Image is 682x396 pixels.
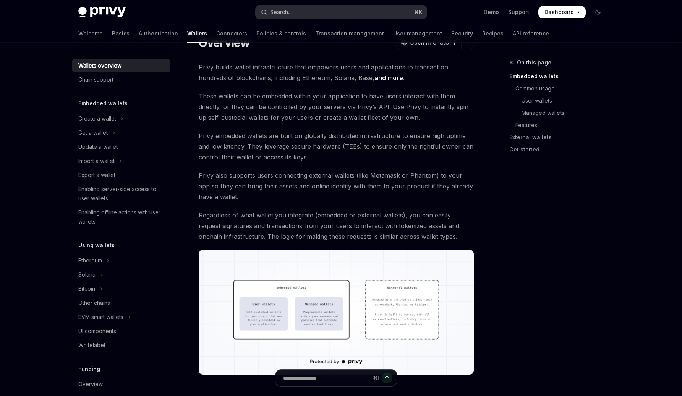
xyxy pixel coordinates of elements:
[72,377,170,391] a: Overview
[72,154,170,168] button: Toggle Import a wallet section
[509,119,610,131] a: Features
[256,5,427,19] button: Open search
[78,75,113,84] div: Chain support
[396,36,461,49] button: Open in ChatGPT
[393,24,442,43] a: User management
[544,8,574,16] span: Dashboard
[139,24,178,43] a: Authentication
[72,112,170,126] button: Toggle Create a wallet section
[382,373,392,383] button: Send message
[509,70,610,82] a: Embedded wallets
[72,73,170,87] a: Chain support
[509,95,610,107] a: User wallets
[72,254,170,267] button: Toggle Ethereum section
[72,168,170,182] a: Export a wallet
[256,24,306,43] a: Policies & controls
[482,24,504,43] a: Recipes
[199,36,250,50] h1: Overview
[78,327,116,336] div: UI components
[112,24,130,43] a: Basics
[513,24,549,43] a: API reference
[78,256,102,265] div: Ethereum
[451,24,473,43] a: Security
[78,142,118,151] div: Update a wallet
[78,208,165,226] div: Enabling offline actions with user wallets
[216,24,247,43] a: Connectors
[484,8,499,16] a: Demo
[78,298,110,307] div: Other chains
[517,58,551,67] span: On this page
[509,131,610,143] a: External wallets
[78,171,115,180] div: Export a wallet
[72,324,170,338] a: UI components
[199,130,474,163] span: Privy embedded wallets are built on globally distributed infrastructure to ensure high uptime and...
[508,8,529,16] a: Support
[374,74,403,82] a: and more
[78,270,96,279] div: Solana
[187,24,207,43] a: Wallets
[78,380,103,389] div: Overview
[283,370,370,386] input: Ask a question...
[72,140,170,154] a: Update a wallet
[78,312,123,322] div: EVM smart wallets
[538,6,586,18] a: Dashboard
[72,59,170,72] a: Wallets overview
[78,99,128,108] h5: Embedded wallets
[72,206,170,229] a: Enabling offline actions with user wallets
[199,62,474,83] span: Privy builds wallet infrastructure that empowers users and applications to transact on hundreds o...
[72,310,170,324] button: Toggle EVM smart wallets section
[78,128,108,137] div: Get a wallet
[78,114,116,123] div: Create a wallet
[199,250,474,375] img: images/walletoverview.png
[270,8,292,17] div: Search...
[78,364,100,373] h5: Funding
[78,284,95,293] div: Bitcoin
[315,24,384,43] a: Transaction management
[78,7,126,18] img: dark logo
[78,241,115,250] h5: Using wallets
[72,126,170,140] button: Toggle Get a wallet section
[199,170,474,202] span: Privy also supports users connecting external wallets (like Metamask or Phantom) to your app so t...
[72,338,170,352] a: Whitelabel
[72,296,170,310] a: Other chains
[592,6,604,18] button: Toggle dark mode
[414,9,422,15] span: ⌘ K
[78,185,165,203] div: Enabling server-side access to user wallets
[509,82,610,95] a: Common usage
[72,182,170,205] a: Enabling server-side access to user wallets
[78,156,115,166] div: Import a wallet
[72,268,170,282] button: Toggle Solana section
[78,341,105,350] div: Whitelabel
[72,282,170,296] button: Toggle Bitcoin section
[78,61,121,70] div: Wallets overview
[509,143,610,156] a: Get started
[509,107,610,119] a: Managed wallets
[199,210,474,242] span: Regardless of what wallet you integrate (embedded or external wallets), you can easily request si...
[78,24,103,43] a: Welcome
[199,91,474,123] span: These wallets can be embedded within your application to have users interact with them directly, ...
[410,39,457,47] span: Open in ChatGPT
